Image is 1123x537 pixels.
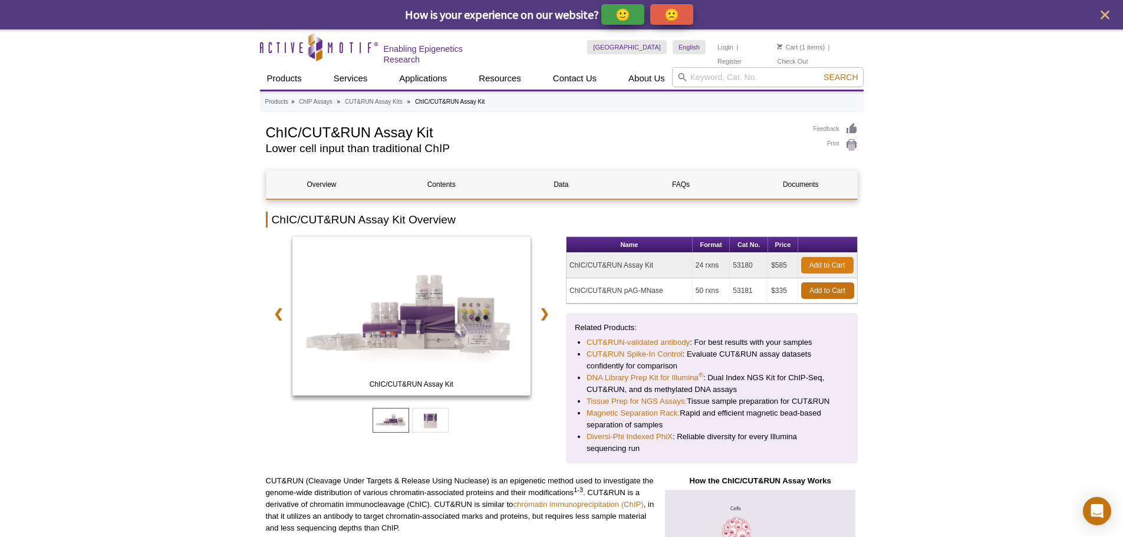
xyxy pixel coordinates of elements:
a: CUT&RUN Assay Kits [345,97,403,107]
a: About Us [621,67,672,90]
li: (1 items) [777,40,825,54]
a: Register [717,57,742,65]
p: Related Products: [575,322,849,334]
th: Format [693,237,730,253]
a: ChIP Assays [299,97,332,107]
li: » [337,98,341,105]
a: Resources [472,67,528,90]
span: ChIC/CUT&RUN Assay Kit [295,378,528,390]
li: | [736,40,738,54]
a: Overview [266,170,377,199]
th: Name [567,237,693,253]
a: Contents [386,170,497,199]
td: $585 [768,253,798,278]
p: 🙁 [664,7,679,22]
button: close [1098,8,1112,22]
a: ❮ [266,300,291,327]
a: CUT&RUN Spike-In Control [587,348,683,360]
a: Feedback [814,123,858,136]
li: : Evaluate CUT&RUN assay datasets confidently for comparison [587,348,837,372]
td: ChIC/CUT&RUN Assay Kit [567,253,693,278]
td: ChIC/CUT&RUN pAG-MNase [567,278,693,304]
li: : Dual Index NGS Kit for ChIP-Seq, CUT&RUN, and ds methylated DNA assays [587,372,837,396]
p: 🙂 [615,7,630,22]
a: Cart [777,43,798,51]
a: FAQs [625,170,736,199]
td: 53180 [730,253,768,278]
strong: How the ChIC/CUT&RUN Assay Works [689,476,831,485]
button: Search [820,72,861,83]
span: How is your experience on our website? [405,7,599,22]
li: Tissue sample preparation for CUT&RUN [587,396,837,407]
a: [GEOGRAPHIC_DATA] [587,40,667,54]
h1: ChIC/CUT&RUN Assay Kit [266,123,802,140]
sup: 1-3 [574,486,583,493]
li: | [828,40,830,54]
a: chromatin immunoprecipitation (ChIP) [513,500,643,509]
a: ❯ [532,300,557,327]
p: CUT&RUN (Cleavage Under Targets & Release Using Nuclease) is an epigenetic method used to investi... [266,475,654,534]
a: Print [814,139,858,151]
h2: Lower cell input than traditional ChIP [266,143,802,154]
a: Tissue Prep for NGS Assays: [587,396,687,407]
a: CUT&RUN-validated antibody [587,337,690,348]
input: Keyword, Cat. No. [672,67,864,87]
a: Products [260,67,309,90]
span: Search [824,73,858,82]
td: 53181 [730,278,768,304]
a: ChIC/CUT&RUN Assay Kit [292,236,531,399]
a: Products [265,97,288,107]
a: DNA Library Prep Kit for Illumina® [587,372,703,384]
a: English [673,40,706,54]
img: ChIC/CUT&RUN Assay Kit [292,236,531,396]
div: Open Intercom Messenger [1083,497,1111,525]
td: 50 rxns [693,278,730,304]
li: Rapid and efficient magnetic bead-based separation of samples [587,407,837,431]
th: Cat No. [730,237,768,253]
a: Add to Cart [801,257,854,274]
li: : Reliable diversity for every Illumina sequencing run [587,431,837,454]
td: $335 [768,278,798,304]
a: Check Out [777,57,808,65]
h2: Enabling Epigenetics Research [384,44,501,65]
a: Applications [392,67,454,90]
h2: ChIC/CUT&RUN Assay Kit Overview [266,212,858,228]
li: » [291,98,295,105]
a: Login [717,43,733,51]
img: Your Cart [777,44,782,50]
a: Diversi-Phi Indexed PhiX [587,431,673,443]
a: Add to Cart [801,282,854,299]
a: Documents [745,170,856,199]
a: Magnetic Separation Rack: [587,407,680,419]
a: Data [506,170,617,199]
td: 24 rxns [693,253,730,278]
a: Contact Us [546,67,604,90]
th: Price [768,237,798,253]
li: : For best results with your samples [587,337,837,348]
li: ChIC/CUT&RUN Assay Kit [415,98,485,105]
li: » [407,98,411,105]
sup: ® [699,371,703,378]
a: Services [327,67,375,90]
